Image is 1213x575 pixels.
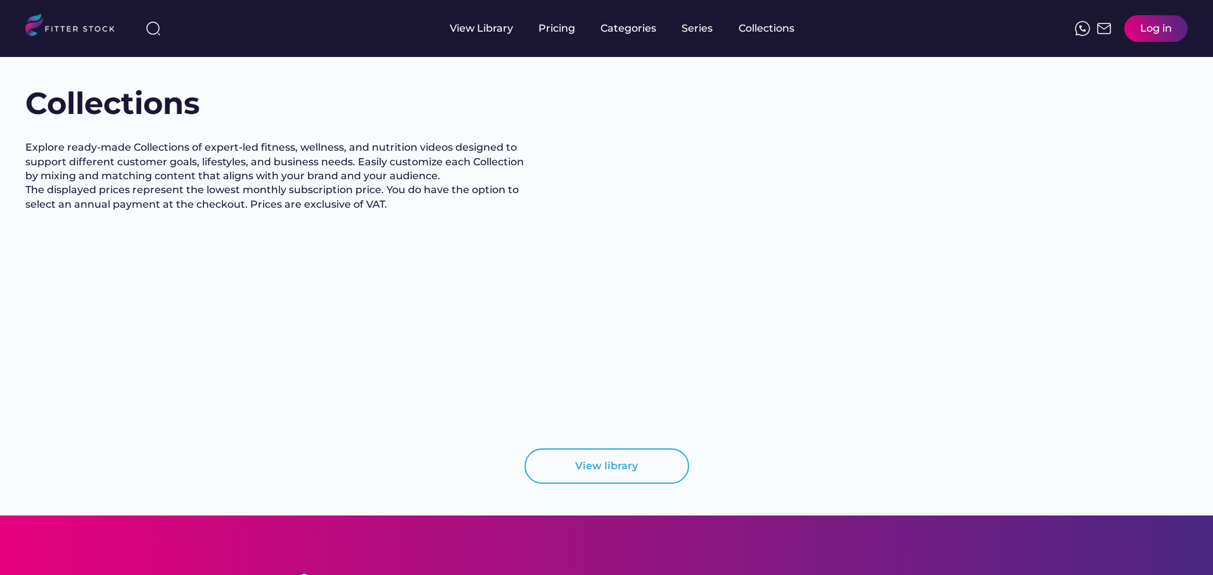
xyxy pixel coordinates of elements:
[1140,22,1172,35] div: Log in
[600,6,617,19] div: fvck
[524,448,689,484] button: View library
[25,141,532,212] h2: Explore ready-made Collections of expert-led fitness, wellness, and nutrition videos designed to ...
[25,82,200,125] h1: Collections
[146,21,161,36] img: search-normal%203.svg
[600,22,656,35] div: Categories
[538,22,575,35] div: Pricing
[682,22,713,35] div: Series
[25,14,125,40] img: LOGO.svg
[1075,21,1090,36] img: meteor-icons_whatsapp%20%281%29.svg
[739,22,794,35] div: Collections
[1096,21,1112,36] img: Frame%2051.svg
[450,22,513,35] div: View Library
